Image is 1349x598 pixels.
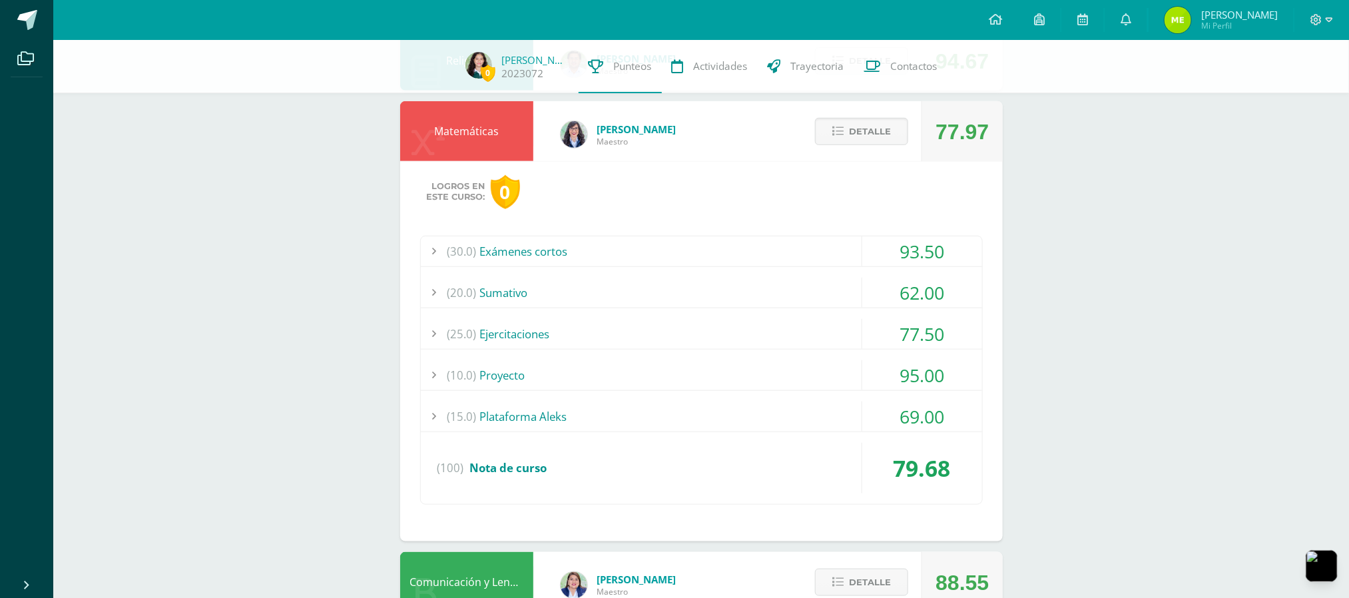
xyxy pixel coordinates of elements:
span: Punteos [614,59,652,73]
div: 69.00 [862,402,982,432]
div: Exámenes cortos [421,236,982,266]
span: Detalle [849,119,891,144]
img: cc8173afdae23698f602c22063f262d2.png [1165,7,1191,33]
span: 0 [481,65,495,81]
span: Trayectoria [791,59,844,73]
span: Detalle [849,570,891,595]
button: Detalle [815,118,908,145]
div: Proyecto [421,360,982,390]
span: Mi Perfil [1201,20,1278,31]
a: 2023072 [502,67,544,81]
span: Maestro [597,586,676,597]
span: (20.0) [447,278,477,308]
span: (15.0) [447,402,477,432]
div: 93.50 [862,236,982,266]
span: [PERSON_NAME] [597,123,676,136]
div: Matemáticas [400,101,533,161]
a: Contactos [854,40,947,93]
span: Nota de curso [470,460,547,475]
div: 77.97 [936,102,989,162]
img: 05fc99470b6b8232ca6bd7819607359e.png [465,52,492,79]
span: [PERSON_NAME] [597,573,676,586]
button: Detalle [815,569,908,596]
span: (100) [437,443,464,493]
a: Actividades [662,40,758,93]
div: Ejercitaciones [421,319,982,349]
div: 77.50 [862,319,982,349]
div: Plataforma Aleks [421,402,982,432]
span: Actividades [694,59,748,73]
span: (30.0) [447,236,477,266]
div: 62.00 [862,278,982,308]
a: Punteos [579,40,662,93]
span: [PERSON_NAME] [1201,8,1278,21]
a: Trayectoria [758,40,854,93]
div: 0 [491,175,520,209]
img: 01c6c64f30021d4204c203f22eb207bb.png [561,121,587,148]
span: Contactos [891,59,938,73]
span: Maestro [597,136,676,147]
div: 95.00 [862,360,982,390]
div: Sumativo [421,278,982,308]
span: Logros en este curso: [427,181,485,202]
span: (10.0) [447,360,477,390]
span: (25.0) [447,319,477,349]
a: [PERSON_NAME] [502,53,569,67]
div: 79.68 [862,443,982,493]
